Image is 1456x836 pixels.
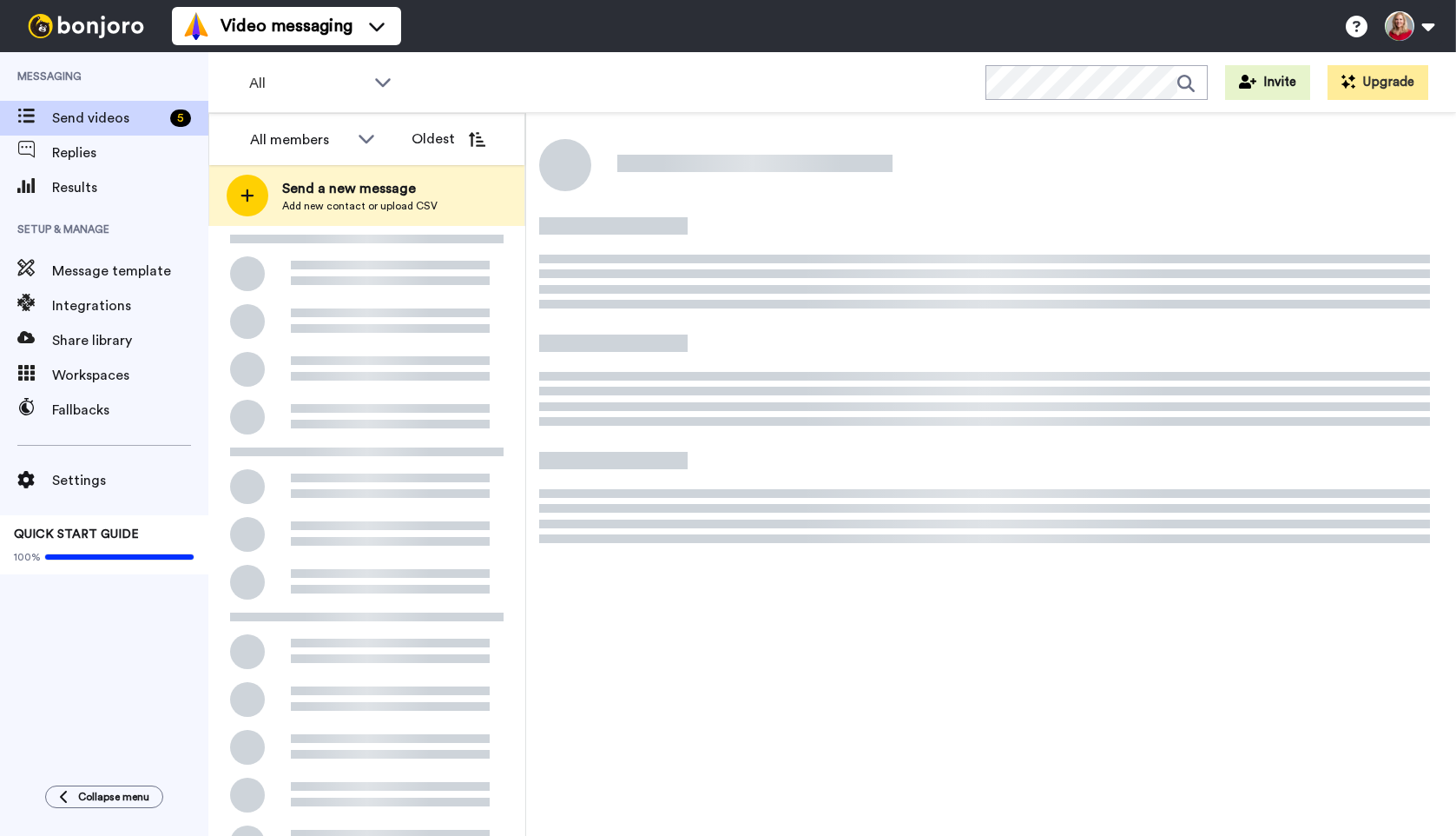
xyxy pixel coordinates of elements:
[1328,65,1428,100] button: Upgrade
[399,122,498,156] button: Oldest
[52,295,208,316] span: Integrations
[52,330,208,351] span: Share library
[221,14,352,38] span: Video messaging
[52,177,208,198] span: Results
[45,786,163,808] button: Collapse menu
[52,400,208,421] span: Fallbacks
[78,790,149,804] span: Collapse menu
[250,129,349,150] div: All members
[52,108,163,129] span: Send videos
[52,261,208,282] span: Message template
[14,528,139,541] span: QUICK START GUIDE
[52,365,208,386] span: Workspaces
[249,73,366,94] span: All
[282,199,438,213] span: Add new contact or upload CSV
[14,550,41,564] span: 100%
[52,143,208,163] span: Replies
[52,470,208,491] span: Settings
[21,14,151,38] img: bj-logo-header-white.svg
[170,109,191,127] div: 5
[1225,65,1310,100] button: Invite
[182,12,210,40] img: vm-color.svg
[282,178,438,199] span: Send a new message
